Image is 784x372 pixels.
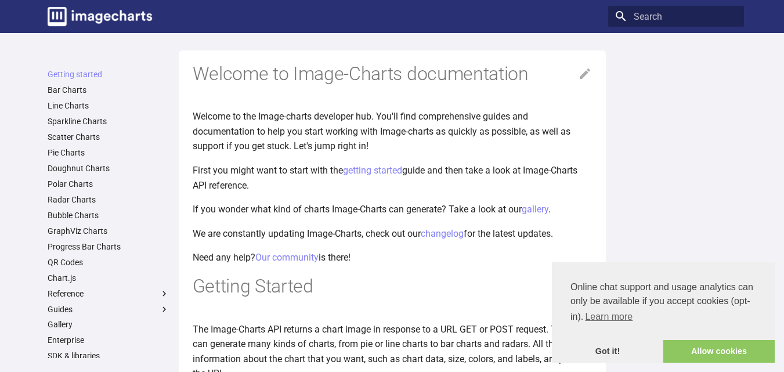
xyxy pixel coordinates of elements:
label: Guides [48,304,169,315]
p: Need any help? is there! [193,250,592,265]
a: Image-Charts documentation [43,2,157,31]
a: GraphViz Charts [48,226,169,236]
a: SDK & libraries [48,351,169,361]
a: QR Codes [48,257,169,268]
a: Progress Bar Charts [48,241,169,252]
label: Reference [48,288,169,299]
a: learn more about cookies [583,308,634,326]
a: Our community [255,252,319,263]
h1: Welcome to Image-Charts documentation [193,62,592,86]
div: cookieconsent [552,262,775,363]
a: changelog [421,228,464,239]
a: Chart.js [48,273,169,283]
p: If you wonder what kind of charts Image-Charts can generate? Take a look at our . [193,202,592,217]
a: dismiss cookie message [552,340,663,363]
a: Doughnut Charts [48,163,169,174]
a: Gallery [48,319,169,330]
p: We are constantly updating Image-Charts, check out our for the latest updates. [193,226,592,241]
a: Sparkline Charts [48,116,169,127]
a: Bar Charts [48,85,169,95]
input: Search [608,6,744,27]
a: Pie Charts [48,147,169,158]
a: gallery [522,204,548,215]
h1: Getting Started [193,275,592,299]
a: Getting started [48,69,169,80]
a: Line Charts [48,100,169,111]
a: Radar Charts [48,194,169,205]
p: First you might want to start with the guide and then take a look at Image-Charts API reference. [193,163,592,193]
span: Online chat support and usage analytics can only be available if you accept cookies (opt-in). [570,280,756,326]
a: getting started [343,165,402,176]
a: Scatter Charts [48,132,169,142]
a: Bubble Charts [48,210,169,221]
a: Polar Charts [48,179,169,189]
p: Welcome to the Image-charts developer hub. You'll find comprehensive guides and documentation to ... [193,109,592,154]
img: logo [48,7,152,26]
a: allow cookies [663,340,775,363]
a: Enterprise [48,335,169,345]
